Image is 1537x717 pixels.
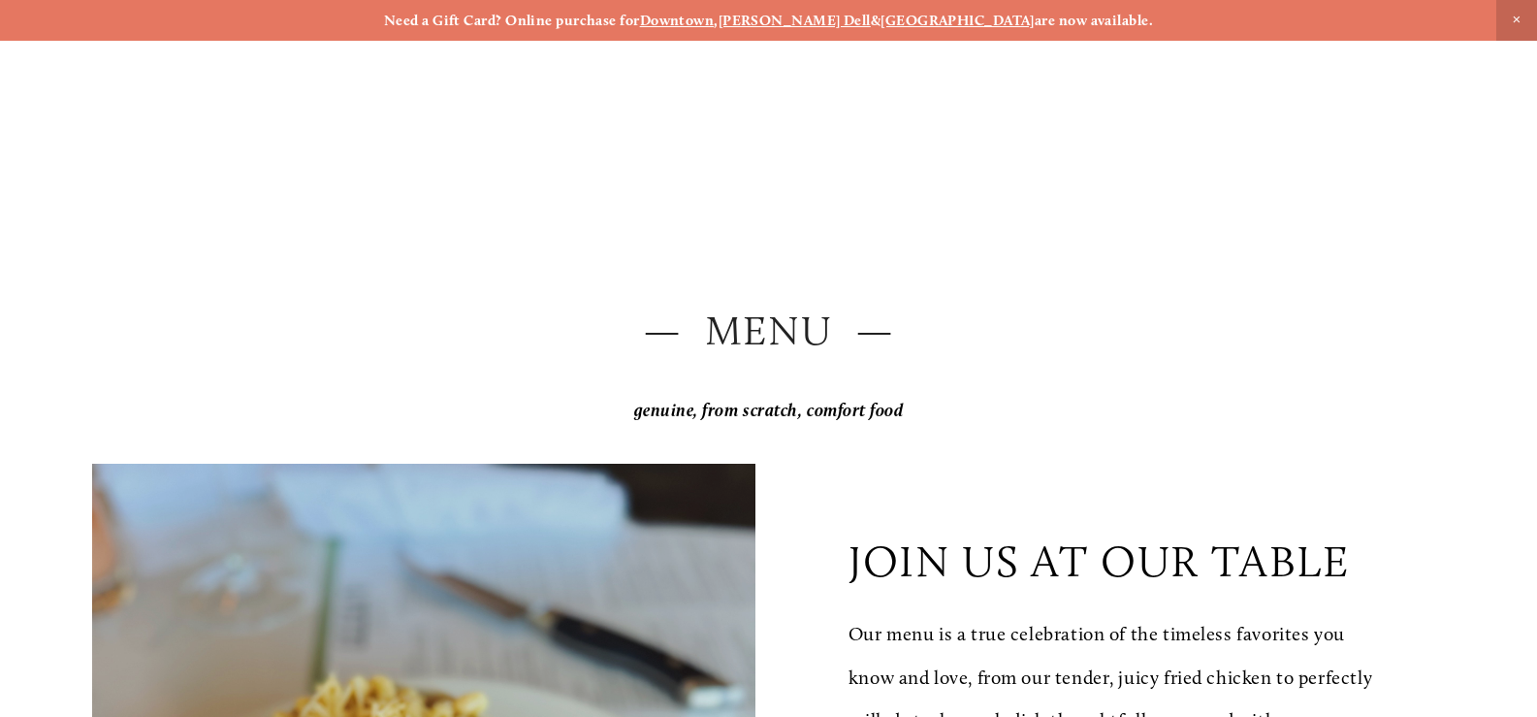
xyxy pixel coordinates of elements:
a: [PERSON_NAME] Dell [719,12,871,29]
em: genuine, from scratch, comfort food [634,400,904,421]
a: Downtown [640,12,715,29]
strong: , [714,12,718,29]
a: [GEOGRAPHIC_DATA] [881,12,1035,29]
strong: & [871,12,881,29]
strong: Need a Gift Card? Online purchase for [384,12,640,29]
strong: are now available. [1035,12,1153,29]
p: join us at our table [849,536,1350,587]
h2: — Menu — [92,303,1445,360]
